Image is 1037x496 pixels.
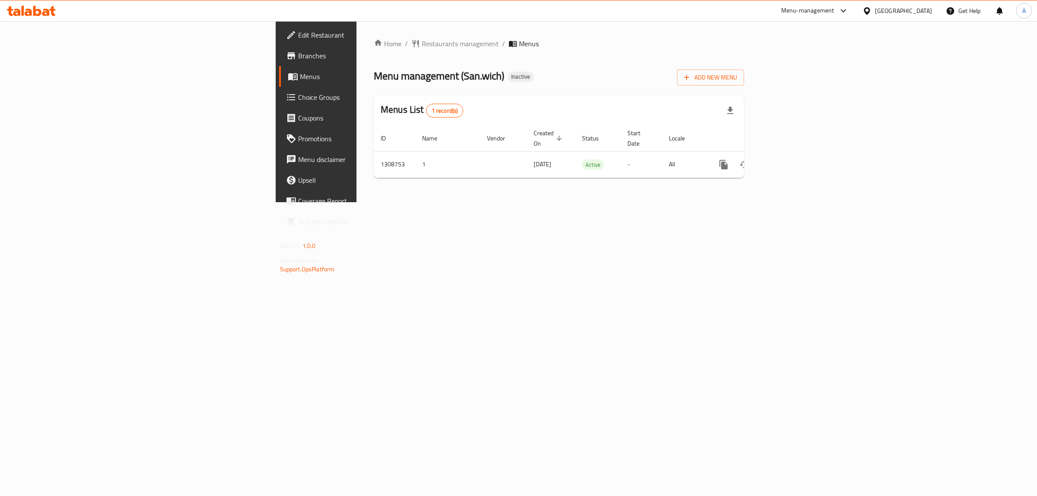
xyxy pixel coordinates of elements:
div: Total records count [426,104,464,118]
span: Branches [298,51,442,61]
h2: Menus List [381,103,463,118]
div: Inactive [508,72,534,82]
span: Version: [280,240,301,251]
td: - [620,151,662,178]
th: Actions [706,125,803,152]
span: Vendor [487,133,516,143]
span: Menu disclaimer [298,154,442,165]
span: Active [582,160,604,170]
span: Edit Restaurant [298,30,442,40]
a: Upsell [279,170,449,191]
a: Support.OpsPlatform [280,264,335,275]
span: Grocery Checklist [298,216,442,227]
a: Coverage Report [279,191,449,211]
a: Edit Restaurant [279,25,449,45]
a: Grocery Checklist [279,211,449,232]
a: Choice Groups [279,87,449,108]
li: / [502,38,505,49]
a: Menus [279,66,449,87]
span: Menus [300,71,442,82]
span: 1.0.0 [302,240,316,251]
span: Locale [669,133,696,143]
span: 1 record(s) [426,107,463,115]
div: [GEOGRAPHIC_DATA] [875,6,932,16]
div: Export file [720,100,741,121]
span: A [1022,6,1026,16]
td: All [662,151,706,178]
span: Start Date [627,128,652,149]
table: enhanced table [374,125,803,178]
a: Branches [279,45,449,66]
span: ID [381,133,397,143]
span: Choice Groups [298,92,442,102]
button: Change Status [734,154,755,175]
span: Get support on: [280,255,320,266]
span: Coverage Report [298,196,442,206]
span: Created On [534,128,565,149]
a: Coupons [279,108,449,128]
a: Menu disclaimer [279,149,449,170]
button: more [713,154,734,175]
div: Menu-management [781,6,834,16]
span: [DATE] [534,159,551,170]
span: Inactive [508,73,534,80]
div: Active [582,159,604,170]
span: Status [582,133,610,143]
a: Restaurants management [411,38,499,49]
span: Coupons [298,113,442,123]
span: Upsell [298,175,442,185]
button: Add New Menu [677,70,744,86]
a: Promotions [279,128,449,149]
span: Add New Menu [684,72,737,83]
span: Menus [519,38,539,49]
nav: breadcrumb [374,38,744,49]
span: Name [422,133,449,143]
span: Restaurants management [422,38,499,49]
span: Promotions [298,134,442,144]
